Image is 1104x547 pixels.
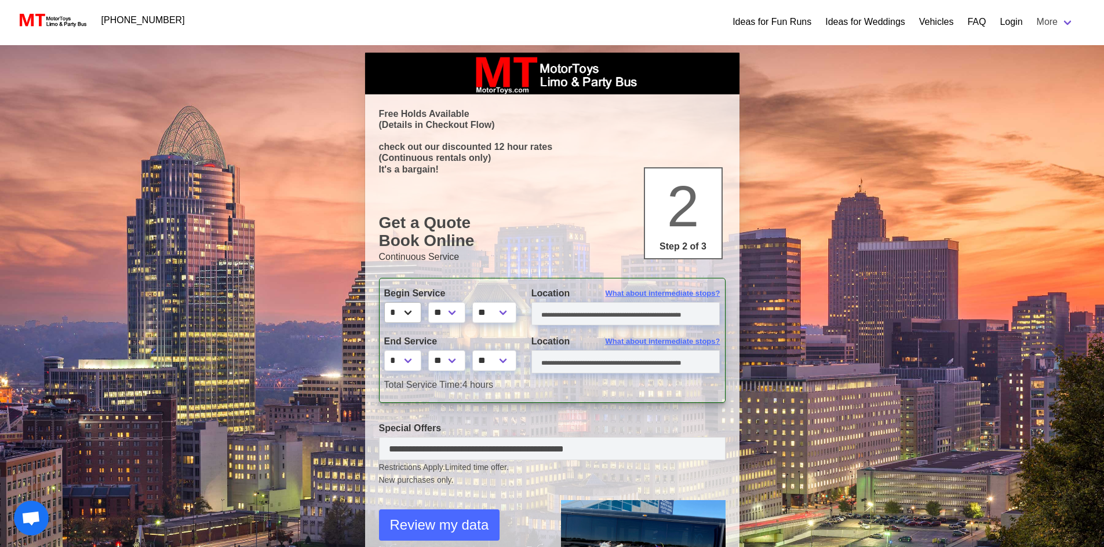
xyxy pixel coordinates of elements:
[379,119,726,130] p: (Details in Checkout Flow)
[384,380,462,390] span: Total Service Time:
[16,12,88,28] img: MotorToys Logo
[606,336,720,347] span: What about intermediate stops?
[465,53,639,94] img: box_logo_brand.jpeg
[531,288,570,298] span: Location
[667,174,699,238] span: 2
[379,509,500,541] button: Review my data
[379,462,726,486] small: Restrictions Apply.
[376,378,729,392] div: 4 hours
[445,461,509,473] span: Limited time offer.
[379,250,726,264] p: Continuous Service
[967,15,986,29] a: FAQ
[531,336,570,346] span: Location
[94,9,192,32] a: [PHONE_NUMBER]
[650,240,717,254] p: Step 2 of 3
[1030,10,1081,34] a: More
[14,501,49,535] div: Open chat
[1000,15,1022,29] a: Login
[919,15,954,29] a: Vehicles
[384,335,514,348] label: End Service
[733,15,811,29] a: Ideas for Fun Runs
[379,214,726,250] h1: Get a Quote Book Online
[379,164,726,175] p: It's a bargain!
[379,141,726,152] p: check out our discounted 12 hour rates
[384,287,514,300] label: Begin Service
[825,15,905,29] a: Ideas for Weddings
[390,515,489,535] span: Review my data
[379,108,726,119] p: Free Holds Available
[379,421,726,435] label: Special Offers
[379,152,726,163] p: (Continuous rentals only)
[606,288,720,299] span: What about intermediate stops?
[379,474,726,486] span: New purchases only.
